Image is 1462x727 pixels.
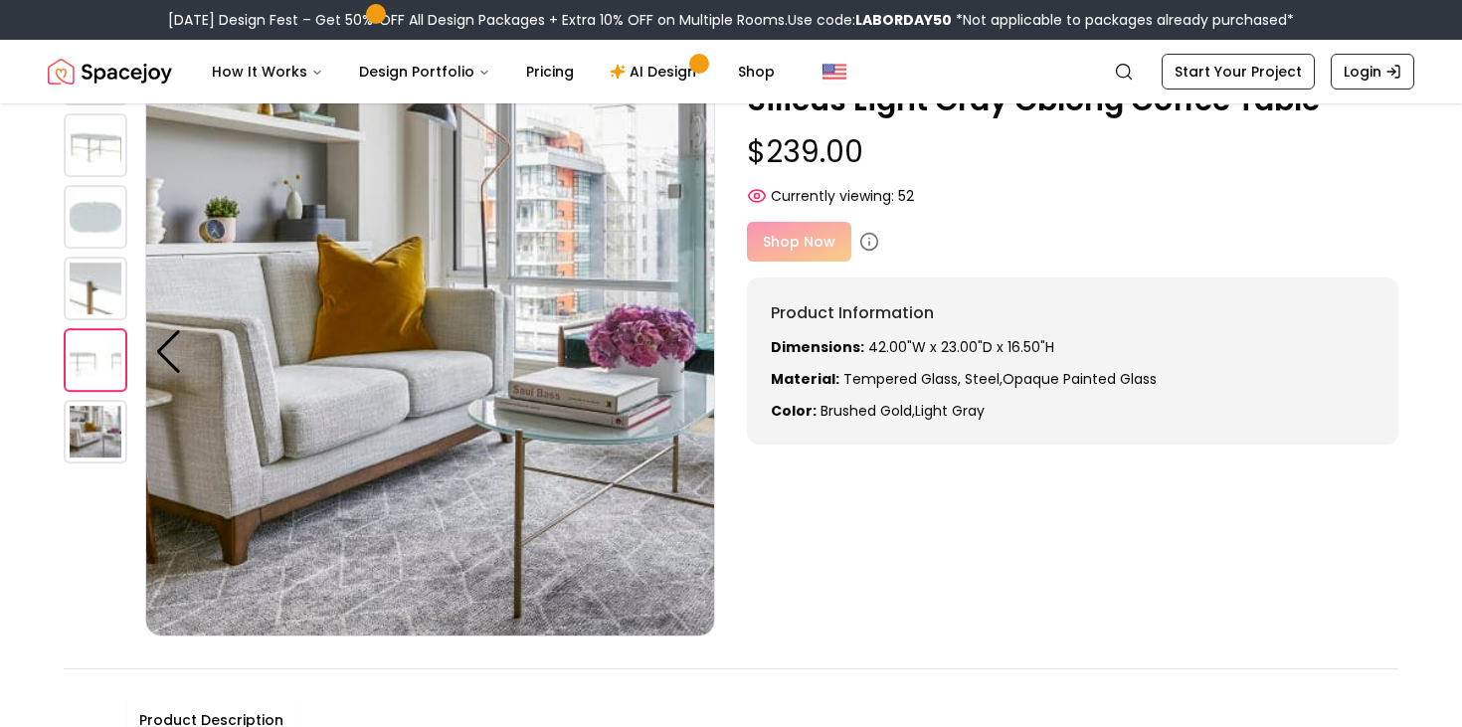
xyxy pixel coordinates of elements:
[64,400,127,463] img: https://storage.googleapis.com/spacejoy-main/assets/5f1989ba429945002aefe839/product_6_2kfpn187bkpl
[855,10,952,30] b: LABORDAY50
[64,42,127,105] img: https://storage.googleapis.com/spacejoy-main/assets/5f1989ba429945002aefe839/product_1_md30g90f1kbf
[771,337,1374,357] p: 42.00"W x 23.00"D x 16.50"H
[343,52,506,91] button: Design Portfolio
[594,52,718,91] a: AI Design
[1331,54,1414,90] a: Login
[771,369,839,389] strong: Material:
[915,401,985,421] span: light gray
[771,301,1374,325] h6: Product Information
[196,52,339,91] button: How It Works
[64,113,127,177] img: https://storage.googleapis.com/spacejoy-main/assets/5f1989ba429945002aefe839/product_2_0l2ephkhh9bg
[788,10,952,30] span: Use code:
[722,52,791,91] a: Shop
[843,369,1157,389] span: Tempered glass, steel,Opaque painted glass
[510,52,590,91] a: Pricing
[64,185,127,249] img: https://storage.googleapis.com/spacejoy-main/assets/5f1989ba429945002aefe839/product_3_a57ip4h0lmf
[168,10,1294,30] div: [DATE] Design Fest – Get 50% OFF All Design Packages + Extra 10% OFF on Multiple Rooms.
[747,83,1398,118] p: Silicus Light Gray Oblong Coffee Table
[48,52,172,91] a: Spacejoy
[145,67,715,636] img: https://storage.googleapis.com/spacejoy-main/assets/5f1989ba429945002aefe839/product_6_2kfpn187bkpl
[771,186,894,206] span: Currently viewing:
[64,328,127,392] img: https://storage.googleapis.com/spacejoy-main/assets/5f1989ba429945002aefe839/product_5_pl3kf49325cg
[48,52,172,91] img: Spacejoy Logo
[821,401,915,421] span: brushed gold ,
[48,40,1414,103] nav: Global
[747,134,1398,170] p: $239.00
[898,186,914,206] span: 52
[196,52,791,91] nav: Main
[771,337,864,357] strong: Dimensions:
[952,10,1294,30] span: *Not applicable to packages already purchased*
[1162,54,1315,90] a: Start Your Project
[771,401,817,421] strong: Color:
[822,60,846,84] img: United States
[64,257,127,320] img: https://storage.googleapis.com/spacejoy-main/assets/5f1989ba429945002aefe839/product_4_i7mdl6683iej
